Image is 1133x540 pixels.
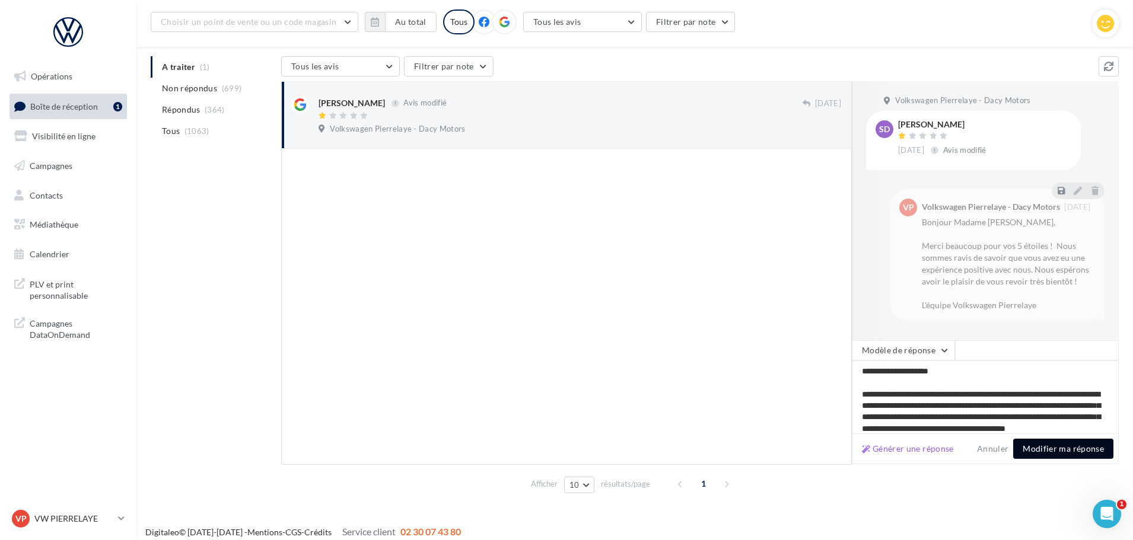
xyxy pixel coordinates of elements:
[342,526,396,537] span: Service client
[7,271,129,306] a: PLV et print personnalisable
[646,12,736,32] button: Filtrer par note
[895,95,1030,106] span: Volkswagen Pierrelaye - Dacy Motors
[972,442,1013,456] button: Annuler
[879,123,890,135] span: SD
[145,527,461,537] span: © [DATE]-[DATE] - - -
[898,145,924,156] span: [DATE]
[564,477,594,493] button: 10
[30,219,78,229] span: Médiathèque
[151,12,358,32] button: Choisir un point de vente ou un code magasin
[30,276,122,302] span: PLV et print personnalisable
[145,527,179,537] a: Digitaleo
[1064,203,1090,211] span: [DATE]
[162,104,200,116] span: Répondus
[385,12,437,32] button: Au total
[32,131,96,141] span: Visibilité en ligne
[569,480,580,490] span: 10
[531,478,558,490] span: Afficher
[247,527,282,537] a: Mentions
[291,61,339,71] span: Tous les avis
[533,17,581,27] span: Tous les avis
[304,527,332,537] a: Crédits
[7,242,129,267] a: Calendrier
[162,82,217,94] span: Non répondus
[815,98,841,109] span: [DATE]
[184,126,209,136] span: (1063)
[319,97,385,109] div: [PERSON_NAME]
[1117,500,1126,509] span: 1
[15,513,27,525] span: VP
[30,101,98,111] span: Boîte de réception
[30,161,72,171] span: Campagnes
[922,216,1095,311] div: Bonjour Madame [PERSON_NAME], Merci beaucoup pour vos 5 étoiles ! Nous sommes ravis de savoir que...
[222,84,242,93] span: (699)
[7,311,129,346] a: Campagnes DataOnDemand
[523,12,642,32] button: Tous les avis
[7,154,129,178] a: Campagnes
[34,513,113,525] p: VW PIERRELAYE
[857,442,959,456] button: Générer une réponse
[30,249,69,259] span: Calendrier
[285,527,301,537] a: CGS
[403,98,447,108] span: Avis modifié
[852,340,955,360] button: Modèle de réponse
[7,183,129,208] a: Contacts
[903,202,914,213] span: VP
[1093,500,1121,528] iframe: Intercom live chat
[162,125,180,137] span: Tous
[694,474,713,493] span: 1
[7,94,129,119] a: Boîte de réception1
[365,12,437,32] button: Au total
[400,526,461,537] span: 02 30 07 43 80
[601,478,650,490] span: résultats/page
[9,507,127,530] a: VP VW PIERRELAYE
[943,145,986,155] span: Avis modifié
[205,105,225,114] span: (364)
[922,203,1060,211] div: Volkswagen Pierrelaye - Dacy Motors
[7,64,129,89] a: Opérations
[898,120,989,129] div: [PERSON_NAME]
[113,102,122,111] div: 1
[31,71,72,81] span: Opérations
[30,190,63,200] span: Contacts
[281,56,400,76] button: Tous les avis
[7,212,129,237] a: Médiathèque
[404,56,494,76] button: Filtrer par note
[443,9,475,34] div: Tous
[30,315,122,341] span: Campagnes DataOnDemand
[7,124,129,149] a: Visibilité en ligne
[1013,439,1113,459] button: Modifier ma réponse
[161,17,336,27] span: Choisir un point de vente ou un code magasin
[330,124,465,135] span: Volkswagen Pierrelaye - Dacy Motors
